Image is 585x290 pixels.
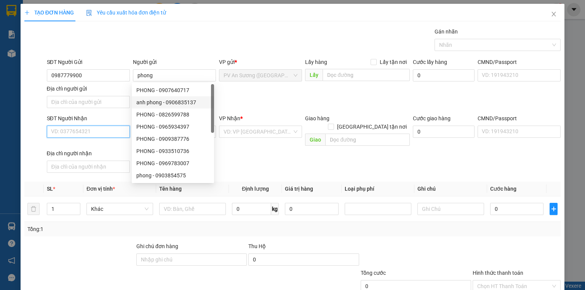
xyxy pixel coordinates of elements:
[413,115,451,121] label: Cước giao hàng
[133,58,216,66] div: Người gửi
[473,270,523,276] label: Hình thức thanh toán
[305,134,325,146] span: Giao
[132,169,214,182] div: phong - 0903854575
[86,10,92,16] img: icon
[543,4,564,25] button: Close
[47,161,130,173] input: Địa chỉ của người nhận
[159,203,226,215] input: VD: Bàn, Ghế
[136,159,209,167] div: PHONG - 0969783007
[47,96,130,108] input: Địa chỉ của người gửi
[361,270,386,276] span: Tổng cước
[248,243,266,249] span: Thu Hộ
[27,225,226,233] div: Tổng: 1
[342,182,414,196] th: Loại phụ phí
[478,114,561,123] div: CMND/Passport
[136,110,209,119] div: PHONG - 0826599788
[305,115,329,121] span: Giao hàng
[136,86,209,94] div: PHONG - 0907640717
[414,182,487,196] th: Ghi chú
[91,203,149,215] span: Khác
[551,11,557,17] span: close
[86,186,115,192] span: Đơn vị tính
[435,29,458,35] label: Gán nhãn
[219,115,240,121] span: VP Nhận
[323,69,410,81] input: Dọc đường
[325,134,410,146] input: Dọc đường
[550,206,557,212] span: plus
[136,253,247,266] input: Ghi chú đơn hàng
[47,149,130,158] div: Địa chỉ người nhận
[47,58,130,66] div: SĐT Người Gửi
[413,69,475,81] input: Cước lấy hàng
[490,186,516,192] span: Cước hàng
[271,203,279,215] span: kg
[136,98,209,107] div: anh phong - 0906835137
[132,121,214,133] div: PHONG - 0965934397
[132,133,214,145] div: PHONG - 0909387776
[47,84,130,93] div: Địa chỉ người gửi
[132,145,214,157] div: PHONG - 0933510736
[478,58,561,66] div: CMND/Passport
[132,157,214,169] div: PHONG - 0969783007
[377,58,410,66] span: Lấy tận nơi
[136,243,178,249] label: Ghi chú đơn hàng
[136,123,209,131] div: PHONG - 0965934397
[86,10,166,16] span: Yêu cầu xuất hóa đơn điện tử
[159,186,182,192] span: Tên hàng
[285,186,313,192] span: Giá trị hàng
[224,70,297,81] span: PV An Sương (Hàng Hóa)
[132,96,214,108] div: anh phong - 0906835137
[305,59,327,65] span: Lấy hàng
[24,10,74,16] span: TẠO ĐƠN HÀNG
[132,108,214,121] div: PHONG - 0826599788
[47,114,130,123] div: SĐT Người Nhận
[47,186,53,192] span: SL
[334,123,410,131] span: [GEOGRAPHIC_DATA] tận nơi
[413,126,475,138] input: Cước giao hàng
[550,203,558,215] button: plus
[305,69,323,81] span: Lấy
[24,10,30,15] span: plus
[417,203,484,215] input: Ghi Chú
[242,186,269,192] span: Định lượng
[132,84,214,96] div: PHONG - 0907640717
[136,147,209,155] div: PHONG - 0933510736
[285,203,338,215] input: 0
[413,59,447,65] label: Cước lấy hàng
[136,171,209,180] div: phong - 0903854575
[219,58,302,66] div: VP gửi
[136,135,209,143] div: PHONG - 0909387776
[27,203,40,215] button: delete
